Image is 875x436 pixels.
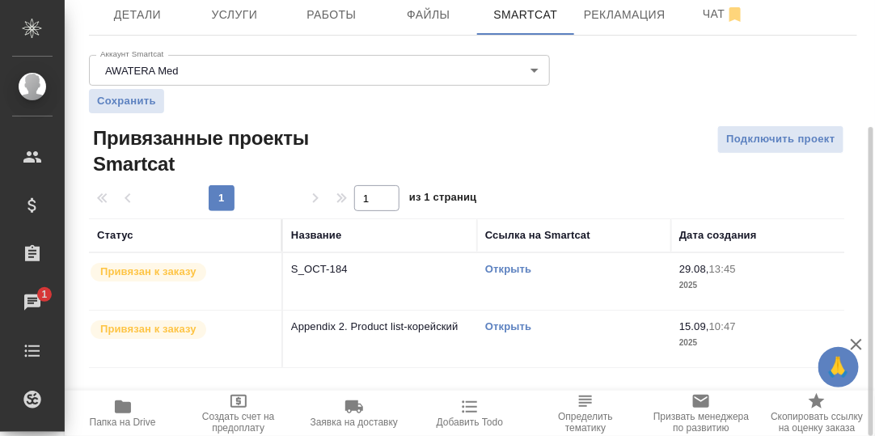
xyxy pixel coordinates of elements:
div: Статус [97,227,133,243]
span: Папка на Drive [90,417,156,428]
p: Привязан к заказу [100,321,197,337]
span: Создать счет на предоплату [190,411,286,434]
p: Привязан к заказу [100,264,197,280]
span: Услуги [196,5,273,25]
a: Открыть [485,263,531,275]
button: Призвать менеджера по развитию [644,391,759,436]
button: 🙏 [818,347,859,387]
span: Призвать менеджера по развитию [653,411,750,434]
button: Заявка на доставку [296,391,412,436]
div: Дата создания [679,227,757,243]
p: 2025 [679,335,857,351]
p: 29.08, [679,263,709,275]
span: Добавить Todo [437,417,503,428]
span: из 1 страниц [409,188,477,211]
p: 15.09, [679,320,709,332]
span: Чат [685,4,763,24]
span: Скопировать ссылку на оценку заказа [769,411,865,434]
button: Определить тематику [528,391,644,436]
a: Открыть [485,320,531,332]
span: Работы [293,5,370,25]
p: Appendix 2. Product list-корейский [291,319,469,335]
span: Сохранить [97,93,156,109]
a: 1 [4,282,61,323]
button: Сохранить [89,89,164,113]
span: 1 [32,286,57,303]
p: 13:45 [709,263,736,275]
div: AWATERA Med [89,55,550,86]
button: Добавить Todo [412,391,527,436]
span: 🙏 [825,350,852,384]
button: Создать счет на предоплату [180,391,296,436]
span: Детали [99,5,176,25]
span: Подключить проект [726,130,835,149]
button: Подключить проект [717,125,844,154]
span: Определить тематику [538,411,634,434]
p: 10:47 [709,320,736,332]
span: Smartcat [487,5,564,25]
button: AWATERA Med [100,64,184,78]
div: Название [291,227,341,243]
button: Папка на Drive [65,391,180,436]
p: 2025 [679,277,857,294]
svg: Отписаться [725,5,745,24]
span: Привязанные проекты Smartcat [89,125,345,177]
span: Заявка на доставку [311,417,398,428]
span: Файлы [390,5,467,25]
span: Рекламация [584,5,666,25]
p: S_OCT-184 [291,261,469,277]
div: Ссылка на Smartcat [485,227,590,243]
button: Скопировать ссылку на оценку заказа [759,391,875,436]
